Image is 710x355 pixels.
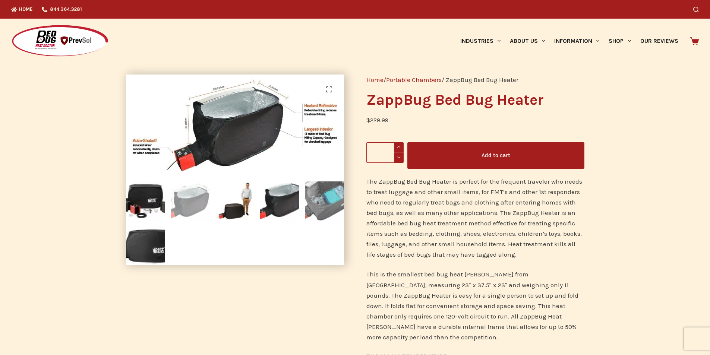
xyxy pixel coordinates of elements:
p: This is the smallest bed bug heat [PERSON_NAME] from [GEOGRAPHIC_DATA], measuring 23″ x 37.5″ x 2... [366,269,584,342]
a: Information [550,19,604,63]
img: ZappBug Bed Bug Heater - Image 4 [260,181,299,221]
a: Portable Chambers [386,76,442,83]
a: About Us [505,19,549,63]
a: Our Reviews [635,19,683,63]
img: ZappBug Bed Bug Heater - Image 5 [305,181,344,221]
nav: Breadcrumb [366,75,584,85]
a: Shop [604,19,635,63]
button: Add to cart [407,142,584,169]
a: View full-screen image gallery [322,82,337,97]
button: Open LiveChat chat widget [6,3,28,25]
span: $ [366,116,370,124]
a: Industries [455,19,505,63]
p: The ZappBug Bed Bug Heater is perfect for the frequent traveler who needs to treat luggage and ot... [366,176,584,260]
img: ZappBug Bed Bug Heater - Image 3 [215,181,255,221]
img: ZappBug Bed Bug Heater [126,181,165,221]
bdi: 229.99 [366,116,388,124]
nav: Primary [455,19,683,63]
a: Home [366,76,384,83]
h1: ZappBug Bed Bug Heater [366,92,584,107]
img: ZappBug Bed Bug Heater - Image 6 [126,226,165,265]
img: ZappBug Bed Bug Heater - Image 2 [171,181,210,221]
input: Product quantity [366,142,404,163]
img: Prevsol/Bed Bug Heat Doctor [11,25,109,58]
button: Search [693,7,699,12]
